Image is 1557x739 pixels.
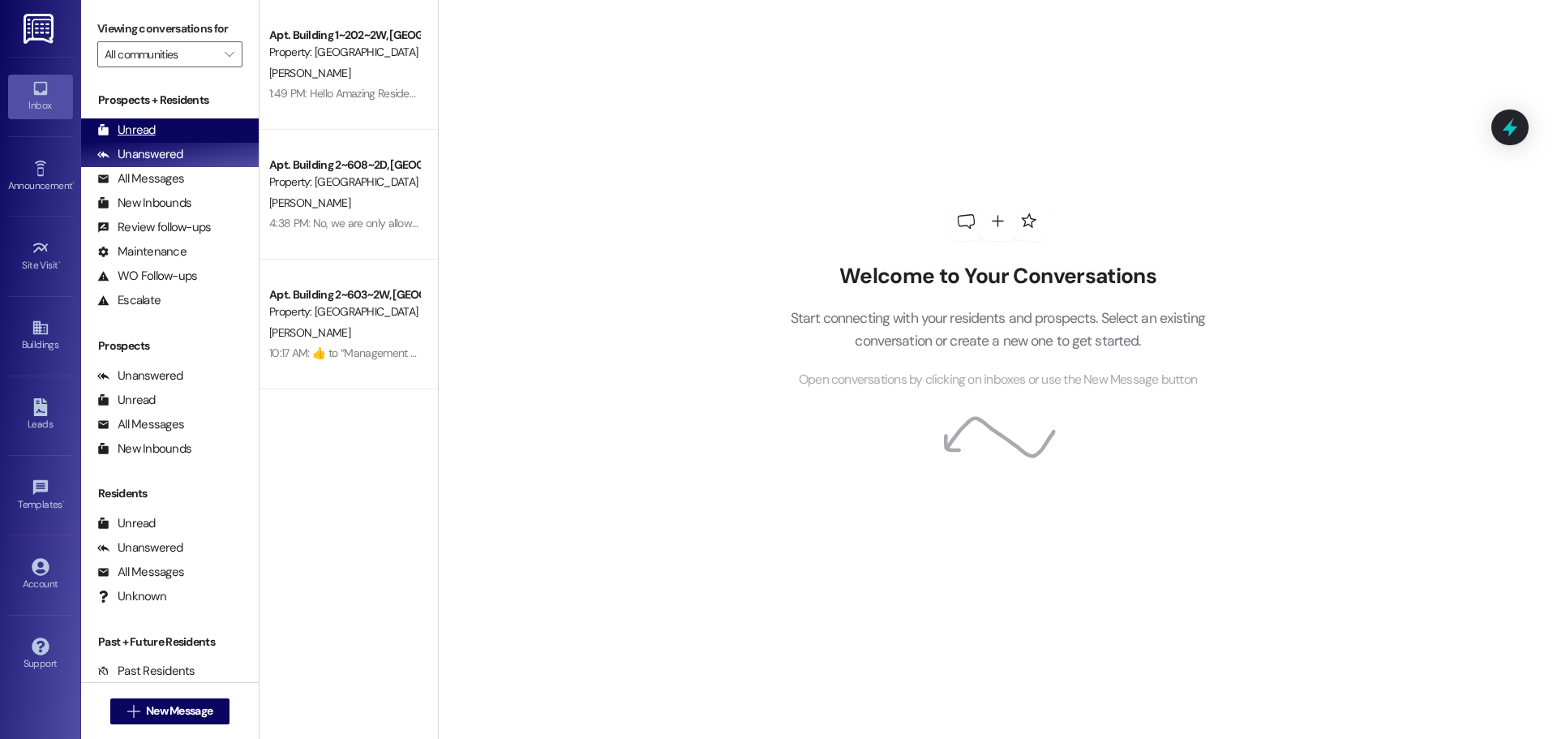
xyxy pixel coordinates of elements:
[97,440,191,458] div: New Inbounds
[269,27,419,44] div: Apt. Building 1~202~2W, [GEOGRAPHIC_DATA]
[81,337,259,354] div: Prospects
[97,515,156,532] div: Unread
[97,170,184,187] div: All Messages
[8,474,73,518] a: Templates •
[799,370,1197,390] span: Open conversations by clicking on inboxes or use the New Message button
[8,234,73,278] a: Site Visit •
[269,286,419,303] div: Apt. Building 2~603~2W, [GEOGRAPHIC_DATA]
[97,292,161,309] div: Escalate
[8,633,73,677] a: Support
[81,634,259,651] div: Past + Future Residents
[269,44,419,61] div: Property: [GEOGRAPHIC_DATA]
[269,174,419,191] div: Property: [GEOGRAPHIC_DATA]
[105,41,217,67] input: All communities
[81,92,259,109] div: Prospects + Residents
[225,48,234,61] i: 
[97,243,187,260] div: Maintenance
[97,416,184,433] div: All Messages
[81,485,259,502] div: Residents
[97,663,195,680] div: Past Residents
[269,216,620,230] div: 4:38 PM: No, we are only allowed to give out one parking pass per resident
[8,393,73,437] a: Leads
[58,257,61,269] span: •
[97,588,166,605] div: Unknown
[269,303,419,320] div: Property: [GEOGRAPHIC_DATA]
[269,325,350,340] span: [PERSON_NAME]
[97,564,184,581] div: All Messages
[766,307,1229,353] p: Start connecting with your residents and prospects. Select an existing conversation or create a n...
[8,75,73,118] a: Inbox
[269,86,1077,101] div: 1:49 PM: Hello Amazing Residents! We will be doing Clean checks [DATE] 1-5 pm! Make sure your apa...
[269,346,723,360] div: 10:17 AM: ​👍​ to “ Management Colonial House (Colonial House): Yes!! You have parking for Winter! ”
[8,553,73,597] a: Account
[8,314,73,358] a: Buildings
[97,16,242,41] label: Viewing conversations for
[97,392,156,409] div: Unread
[97,122,156,139] div: Unread
[269,157,419,174] div: Apt. Building 2~608~2D, [GEOGRAPHIC_DATA]
[97,268,197,285] div: WO Follow-ups
[62,496,65,508] span: •
[97,539,183,556] div: Unanswered
[110,698,230,724] button: New Message
[97,219,211,236] div: Review follow-ups
[127,705,139,718] i: 
[24,14,57,44] img: ResiDesk Logo
[146,702,212,720] span: New Message
[269,195,350,210] span: [PERSON_NAME]
[97,146,183,163] div: Unanswered
[97,367,183,385] div: Unanswered
[766,264,1229,290] h2: Welcome to Your Conversations
[97,195,191,212] div: New Inbounds
[269,66,350,80] span: [PERSON_NAME]
[72,178,75,189] span: •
